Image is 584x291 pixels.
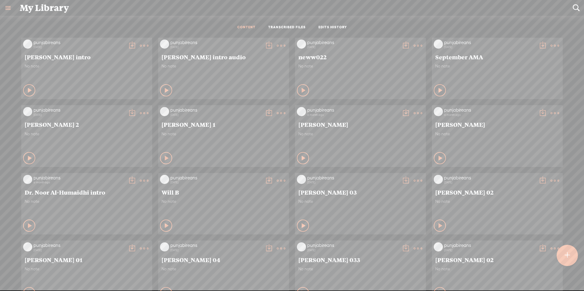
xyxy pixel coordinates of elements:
div: [DATE] [307,45,398,49]
img: videoLoading.png [160,40,169,49]
div: punjabireans [170,107,262,113]
span: No note [25,266,149,272]
div: [DATE] [444,248,535,252]
img: videoLoading.png [23,242,32,251]
div: punjabireans [307,242,398,248]
span: No note [435,64,559,69]
span: [PERSON_NAME] 02 [435,189,559,196]
div: punjabireans [33,242,125,248]
img: videoLoading.png [297,107,306,116]
img: videoLoading.png [160,175,169,184]
img: videoLoading.png [297,40,306,49]
span: Will B [162,189,286,196]
img: videoLoading.png [23,107,32,116]
div: punjabireans [170,242,262,248]
span: [PERSON_NAME] [435,121,559,128]
div: punjabireans [444,107,535,113]
img: videoLoading.png [434,175,443,184]
span: No note [435,199,559,204]
span: No note [25,199,149,204]
a: CONTENT [237,25,255,30]
span: [PERSON_NAME] intro audio [162,53,286,61]
span: [PERSON_NAME] 033 [298,256,422,263]
span: No note [25,64,149,69]
span: [PERSON_NAME] 03 [298,189,422,196]
a: EDITS HISTORY [318,25,347,30]
div: punjabireans [307,107,398,113]
div: punjabireans [33,107,125,113]
div: a month ago [33,181,125,184]
span: No note [162,131,286,137]
span: September AMA [435,53,559,61]
div: punjabireans [307,40,398,46]
img: videoLoading.png [160,107,169,116]
span: No note [435,131,559,137]
span: Dr. Noor Al-Humaidhi intro [25,189,149,196]
span: [PERSON_NAME] 2 [25,121,149,128]
span: [PERSON_NAME] 02 [435,256,559,263]
img: videoLoading.png [160,242,169,251]
div: [DATE] [170,113,262,117]
div: [DATE] [444,45,535,49]
div: a month ago [307,113,398,117]
span: No note [298,266,422,272]
img: videoLoading.png [434,40,443,49]
img: videoLoading.png [23,175,32,184]
div: [DATE] [170,248,262,252]
span: No note [162,266,286,272]
div: [DATE] [33,248,125,252]
span: [PERSON_NAME] 1 [162,121,286,128]
div: punjabireans [444,40,535,46]
div: [DATE] [33,45,125,49]
span: [PERSON_NAME] 04 [162,256,286,263]
span: No note [25,131,149,137]
span: No note [435,266,559,272]
div: [DATE] [307,181,398,184]
span: neww022 [298,53,422,61]
div: punjabireans [170,40,262,46]
img: videoLoading.png [434,242,443,251]
div: punjabireans [444,175,535,181]
img: videoLoading.png [297,242,306,251]
img: videoLoading.png [297,175,306,184]
span: No note [298,64,422,69]
div: punjabireans [33,40,125,46]
span: No note [162,64,286,69]
div: punjabireans [444,242,535,248]
span: [PERSON_NAME] 01 [25,256,149,263]
div: [DATE] [444,181,535,184]
img: videoLoading.png [434,107,443,116]
span: No note [298,131,422,137]
span: No note [162,199,286,204]
span: [PERSON_NAME] intro [25,53,149,61]
div: [DATE] [170,181,262,184]
span: [PERSON_NAME] [298,121,422,128]
img: videoLoading.png [23,40,32,49]
div: punjabireans [307,175,398,181]
span: No note [298,199,422,204]
a: TRANSCRIBED FILES [268,25,306,30]
div: punjabireans [33,175,125,181]
div: [DATE] [170,45,262,49]
div: a month ago [444,113,535,117]
div: [DATE] [33,113,125,117]
div: punjabireans [170,175,262,181]
div: [DATE] [307,248,398,252]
